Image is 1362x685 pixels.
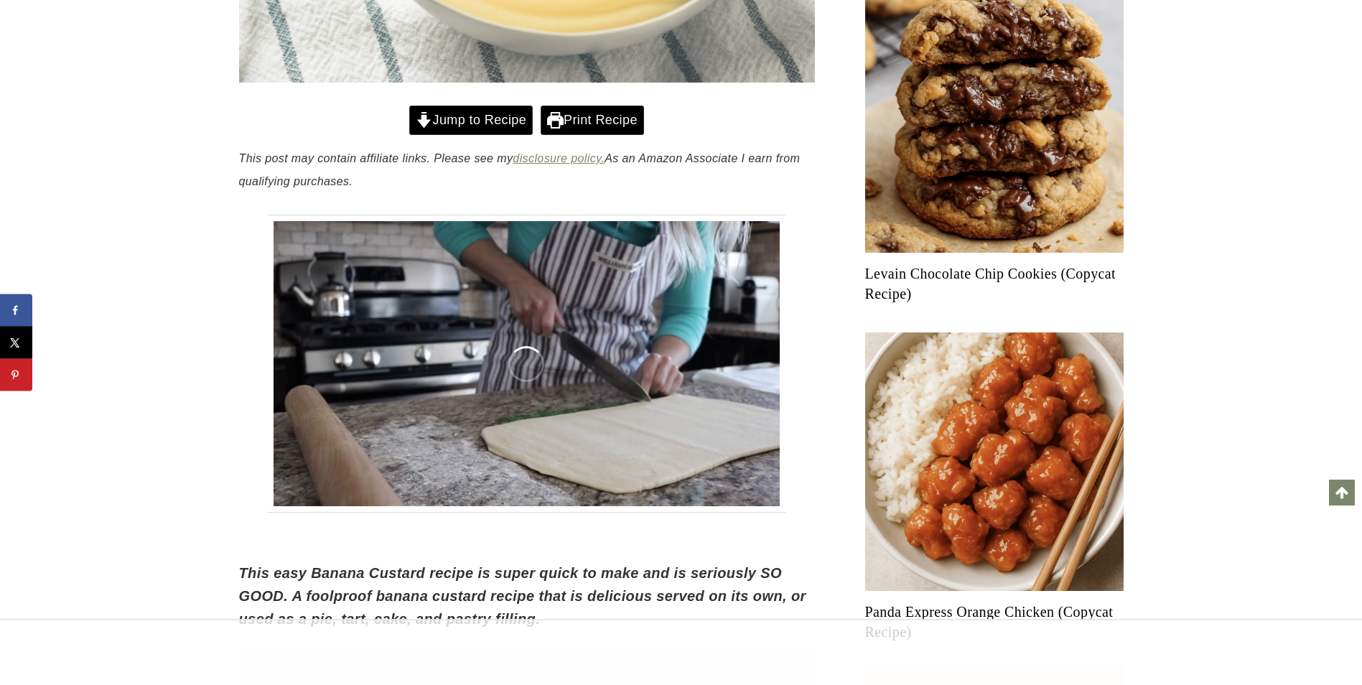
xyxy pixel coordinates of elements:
[239,152,801,187] em: This post may contain affiliate links. Please see my As an Amazon Associate I earn from qualifyin...
[239,565,806,627] em: This easy Banana Custard recipe is super quick to make and is seriously SO GOOD. A foolproof bana...
[541,106,644,135] a: Print Recipe
[409,106,533,135] a: Jump to Recipe
[865,264,1124,304] a: Levain Chocolate Chip Cookies (Copycat Recipe)
[1329,480,1355,505] a: Scroll to top
[513,152,605,164] a: disclosure policy.
[865,602,1124,642] a: Panda Express Orange Chicken (Copycat Recipe)
[865,332,1124,591] a: Read More Panda Express Orange Chicken (Copycat Recipe)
